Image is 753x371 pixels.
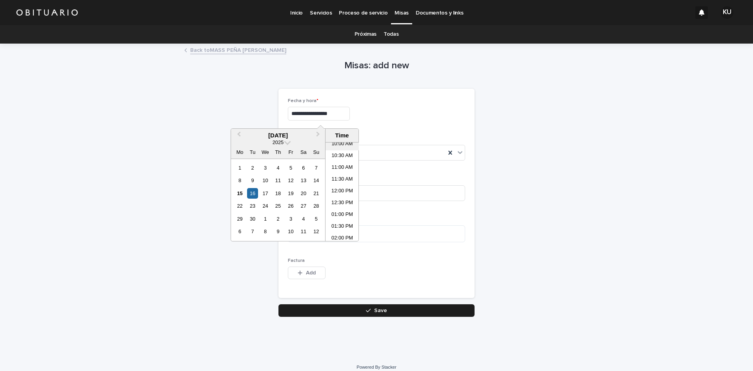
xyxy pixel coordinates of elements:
div: Choose Wednesday, 8 October 2025 [260,226,271,237]
div: Choose Tuesday, 7 October 2025 [247,226,258,237]
div: Choose Saturday, 6 September 2025 [298,163,309,173]
li: 12:00 PM [326,186,359,197]
button: Add [288,267,326,279]
div: Choose Monday, 22 September 2025 [235,201,245,211]
div: [DATE] [231,132,325,139]
div: Choose Saturday, 11 October 2025 [298,226,309,237]
div: Choose Wednesday, 17 September 2025 [260,188,271,199]
div: Choose Monday, 8 September 2025 [235,175,245,186]
div: Choose Sunday, 21 September 2025 [311,188,322,199]
div: Sa [298,147,309,157]
div: Mo [235,147,245,157]
div: Choose Thursday, 4 September 2025 [273,163,283,173]
button: Next Month [313,130,325,142]
a: Powered By Stacker [356,365,396,369]
div: Choose Friday, 26 September 2025 [286,201,296,211]
div: Choose Monday, 15 September 2025 [235,188,245,199]
div: Choose Sunday, 12 October 2025 [311,226,322,237]
li: 11:30 AM [326,174,359,186]
div: Choose Monday, 6 October 2025 [235,226,245,237]
img: HUM7g2VNRLqGMmR9WVqf [16,5,78,20]
span: 2025 [273,139,284,145]
div: Tu [247,147,258,157]
li: 01:30 PM [326,221,359,233]
div: Choose Thursday, 9 October 2025 [273,226,283,237]
div: Choose Monday, 29 September 2025 [235,214,245,224]
span: Save [374,308,387,313]
span: Fecha y hora [288,99,318,103]
div: Choose Tuesday, 30 September 2025 [247,214,258,224]
div: Choose Wednesday, 24 September 2025 [260,201,271,211]
li: 10:00 AM [326,139,359,150]
div: Choose Sunday, 28 September 2025 [311,201,322,211]
div: Choose Thursday, 11 September 2025 [273,175,283,186]
div: Choose Friday, 5 September 2025 [286,163,296,173]
div: Choose Saturday, 4 October 2025 [298,214,309,224]
li: 02:00 PM [326,233,359,245]
span: Add [306,270,316,276]
div: Choose Wednesday, 10 September 2025 [260,175,271,186]
div: Choose Wednesday, 3 September 2025 [260,163,271,173]
button: Previous Month [232,130,244,142]
div: Choose Thursday, 25 September 2025 [273,201,283,211]
div: Choose Sunday, 7 September 2025 [311,163,322,173]
div: Choose Tuesday, 23 September 2025 [247,201,258,211]
div: Choose Wednesday, 1 October 2025 [260,214,271,224]
div: Choose Saturday, 13 September 2025 [298,175,309,186]
div: KU [721,6,733,19]
div: Choose Friday, 3 October 2025 [286,214,296,224]
span: Factura [288,258,305,263]
div: Choose Sunday, 5 October 2025 [311,214,322,224]
a: Back toMASS PEÑA [PERSON_NAME] [190,45,286,54]
div: Time [327,132,356,139]
a: Todas [384,25,398,44]
div: We [260,147,271,157]
div: Choose Monday, 1 September 2025 [235,163,245,173]
li: 11:00 AM [326,162,359,174]
li: 01:00 PM [326,209,359,221]
div: Fr [286,147,296,157]
div: Choose Friday, 19 September 2025 [286,188,296,199]
a: Próximas [355,25,377,44]
button: Save [278,304,475,317]
h1: Misas: add new [278,60,475,71]
div: Choose Tuesday, 16 September 2025 [247,188,258,199]
li: 10:30 AM [326,150,359,162]
div: Choose Tuesday, 2 September 2025 [247,163,258,173]
div: Choose Thursday, 18 September 2025 [273,188,283,199]
div: Choose Thursday, 2 October 2025 [273,214,283,224]
li: 12:30 PM [326,197,359,209]
div: Choose Saturday, 20 September 2025 [298,188,309,199]
div: month 2025-09 [233,161,322,238]
div: Choose Friday, 12 September 2025 [286,175,296,186]
div: Choose Saturday, 27 September 2025 [298,201,309,211]
div: Th [273,147,283,157]
div: Choose Sunday, 14 September 2025 [311,175,322,186]
div: Su [311,147,322,157]
div: Choose Tuesday, 9 September 2025 [247,175,258,186]
div: Choose Friday, 10 October 2025 [286,226,296,237]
